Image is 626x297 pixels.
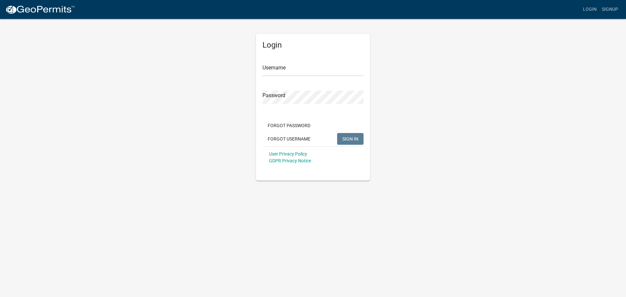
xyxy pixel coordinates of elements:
h5: Login [262,40,364,50]
button: SIGN IN [337,133,364,145]
a: GDPR Privacy Notice [269,158,311,163]
a: Signup [599,3,621,16]
a: User Privacy Policy [269,151,307,156]
button: Forgot Password [262,120,316,131]
button: Forgot Username [262,133,316,145]
span: SIGN IN [342,136,358,141]
a: Login [580,3,599,16]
